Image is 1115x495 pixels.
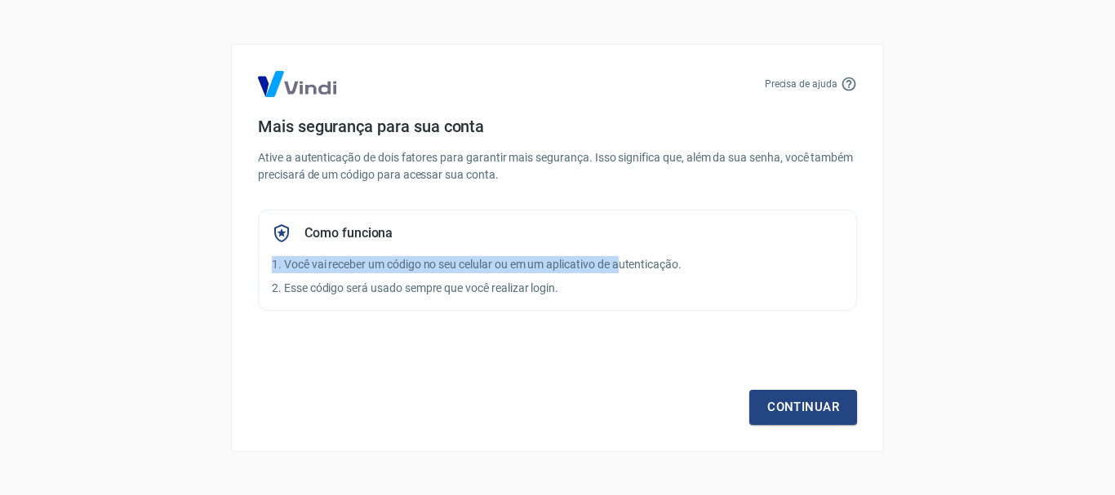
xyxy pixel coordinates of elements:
[272,280,843,297] p: 2. Esse código será usado sempre que você realizar login.
[304,225,393,241] h5: Como funciona
[749,390,857,424] a: Continuar
[258,117,857,136] h4: Mais segurança para sua conta
[765,77,837,91] p: Precisa de ajuda
[272,256,843,273] p: 1. Você vai receber um código no seu celular ou em um aplicativo de autenticação.
[258,71,336,97] img: Logo Vind
[258,149,857,183] p: Ative a autenticação de dois fatores para garantir mais segurança. Isso significa que, além da su...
